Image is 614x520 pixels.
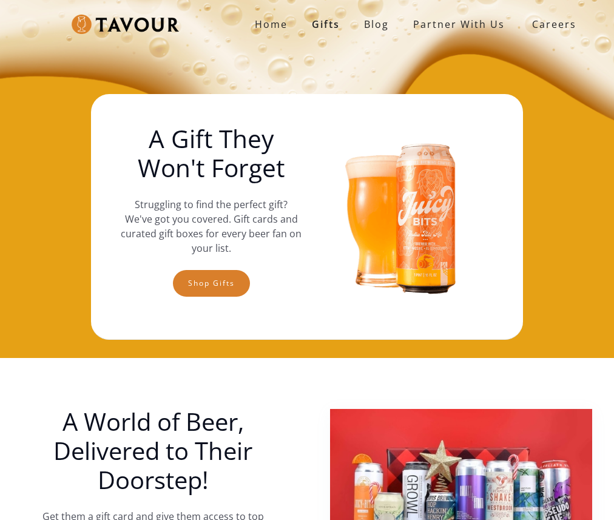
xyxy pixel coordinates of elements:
[120,124,302,183] h1: A Gift They Won't Forget
[352,12,401,36] a: Blog
[120,197,302,255] p: Struggling to find the perfect gift? We've got you covered. Gift cards and curated gift boxes for...
[22,407,284,495] h1: A World of Beer, Delivered to Their Doorstep!
[173,270,250,297] a: Shop gifts
[243,12,300,36] a: Home
[255,18,288,31] strong: Home
[532,12,576,36] strong: Careers
[300,12,352,36] a: Gifts
[401,12,517,36] a: partner with us
[517,7,585,41] a: Careers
